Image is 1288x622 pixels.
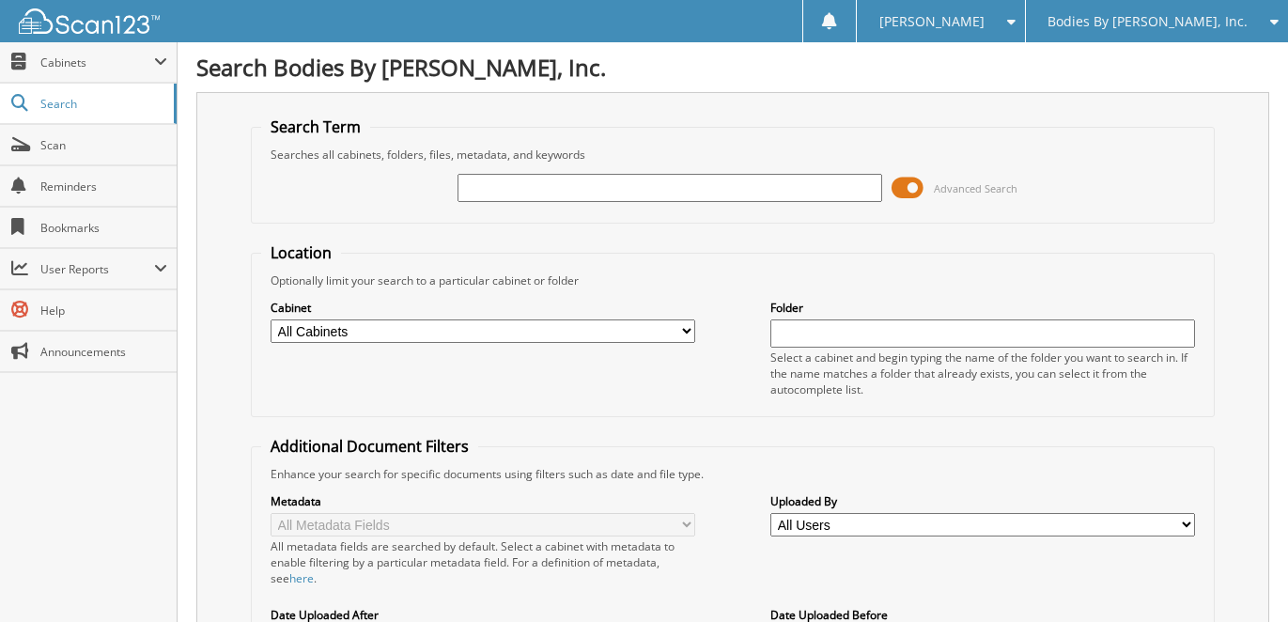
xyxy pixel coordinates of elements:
[40,54,154,70] span: Cabinets
[1047,16,1248,27] span: Bodies By [PERSON_NAME], Inc.
[271,538,695,586] div: All metadata fields are searched by default. Select a cabinet with metadata to enable filtering b...
[40,137,167,153] span: Scan
[271,493,695,509] label: Metadata
[196,52,1269,83] h1: Search Bodies By [PERSON_NAME], Inc.
[770,300,1195,316] label: Folder
[40,179,167,194] span: Reminders
[261,466,1204,482] div: Enhance your search for specific documents using filters such as date and file type.
[261,242,341,263] legend: Location
[934,181,1017,195] span: Advanced Search
[770,493,1195,509] label: Uploaded By
[271,300,695,316] label: Cabinet
[40,344,167,360] span: Announcements
[40,220,167,236] span: Bookmarks
[261,147,1204,163] div: Searches all cabinets, folders, files, metadata, and keywords
[19,8,160,34] img: scan123-logo-white.svg
[40,303,167,319] span: Help
[879,16,985,27] span: [PERSON_NAME]
[40,261,154,277] span: User Reports
[261,272,1204,288] div: Optionally limit your search to a particular cabinet or folder
[40,96,164,112] span: Search
[261,436,478,457] legend: Additional Document Filters
[289,570,314,586] a: here
[770,350,1195,397] div: Select a cabinet and begin typing the name of the folder you want to search in. If the name match...
[261,117,370,137] legend: Search Term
